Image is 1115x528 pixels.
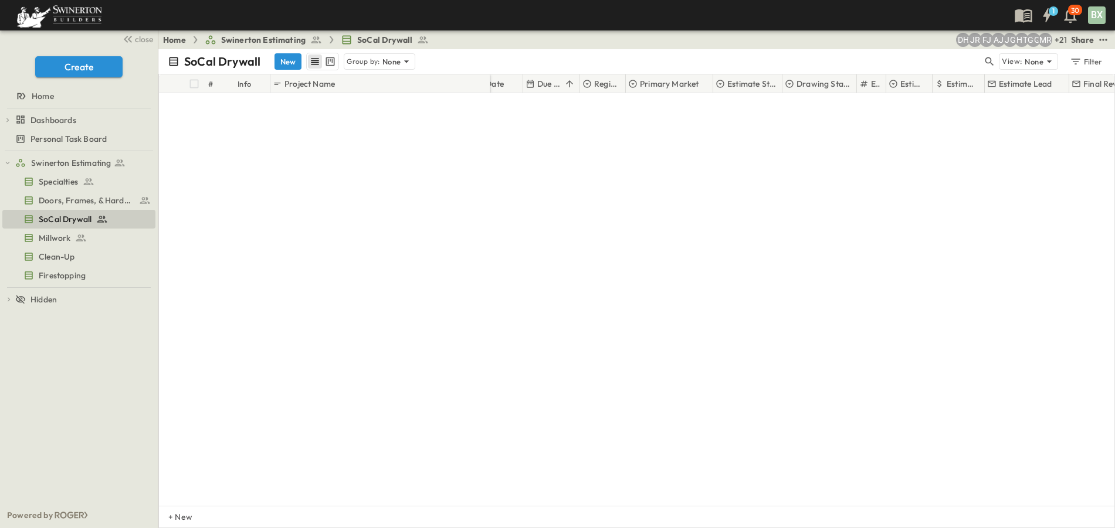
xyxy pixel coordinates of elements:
[14,3,104,28] img: 6c363589ada0b36f064d841b69d3a419a338230e66bb0a533688fa5cc3e9e735.png
[357,34,412,46] span: SoCal Drywall
[205,34,322,46] a: Swinerton Estimating
[2,154,155,172] div: Swinerton Estimatingtest
[2,88,153,104] a: Home
[1071,6,1079,15] p: 30
[1055,34,1066,46] p: + 21
[2,211,153,227] a: SoCal Drywall
[900,78,926,90] p: Estimate Type
[238,67,252,100] div: Info
[30,133,107,145] span: Personal Task Board
[168,511,175,523] p: + New
[1069,55,1103,68] div: Filter
[1015,33,1029,47] div: Haaris Tahmas (haaris.tahmas@swinerton.com)
[1096,33,1110,47] button: test
[323,54,337,69] button: kanban view
[1088,6,1106,24] div: BX
[163,34,436,46] nav: breadcrumbs
[2,266,155,285] div: Firestoppingtest
[727,78,776,90] p: Estimate Status
[2,210,155,229] div: SoCal Drywalltest
[2,230,153,246] a: Millwork
[991,33,1005,47] div: Anthony Jimenez (anthony.jimenez@swinerton.com)
[999,78,1052,90] p: Estimate Lead
[30,114,76,126] span: Dashboards
[2,267,153,284] a: Firestopping
[2,247,155,266] div: Clean-Uptest
[135,33,153,45] span: close
[537,78,561,90] p: Due Date
[274,53,301,70] button: New
[594,78,619,90] p: Region
[968,33,982,47] div: Joshua Russell (joshua.russell@swinerton.com)
[1025,56,1043,67] p: None
[2,229,155,247] div: Millworktest
[1003,33,1017,47] div: Jorge Garcia (jorgarcia@swinerton.com)
[947,78,978,90] p: Estimate Amount
[1052,6,1055,16] h6: 1
[32,90,54,102] span: Home
[2,192,153,209] a: Doors, Frames, & Hardware
[1026,33,1041,47] div: Gerrad Gerber (gerrad.gerber@swinerton.com)
[2,191,155,210] div: Doors, Frames, & Hardwaretest
[15,155,153,171] a: Swinerton Estimating
[563,77,576,90] button: Sort
[118,30,155,47] button: close
[306,53,339,70] div: table view
[39,232,70,244] span: Millwork
[2,248,153,265] a: Clean-Up
[208,67,213,100] div: #
[221,34,306,46] span: Swinerton Estimating
[184,53,260,70] p: SoCal Drywall
[341,34,429,46] a: SoCal Drywall
[640,78,699,90] p: Primary Market
[1002,55,1022,68] p: View:
[1087,5,1107,25] button: BX
[35,56,123,77] button: Create
[39,213,91,225] span: SoCal Drywall
[284,78,335,90] p: Project Name
[39,251,74,263] span: Clean-Up
[797,78,850,90] p: Drawing Status
[2,131,153,147] a: Personal Task Board
[2,173,153,190] a: Specialties
[30,294,57,305] span: Hidden
[235,74,270,93] div: Info
[1065,53,1106,70] button: Filter
[2,172,155,191] div: Specialtiestest
[39,195,134,206] span: Doors, Frames, & Hardware
[2,130,155,148] div: Personal Task Boardtest
[1038,33,1052,47] div: Meghana Raj (meghana.raj@swinerton.com)
[206,74,235,93] div: #
[31,157,111,169] span: Swinerton Estimating
[956,33,970,47] div: Daryll Hayward (daryll.hayward@swinerton.com)
[347,56,380,67] p: Group by:
[382,56,401,67] p: None
[15,112,153,128] a: Dashboards
[163,34,186,46] a: Home
[1071,34,1094,46] div: Share
[39,270,86,281] span: Firestopping
[39,176,78,188] span: Specialties
[980,33,994,47] div: Francisco J. Sanchez (frsanchez@swinerton.com)
[871,78,880,90] p: Estimate Round
[308,54,322,69] button: row view
[1035,5,1059,26] button: 1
